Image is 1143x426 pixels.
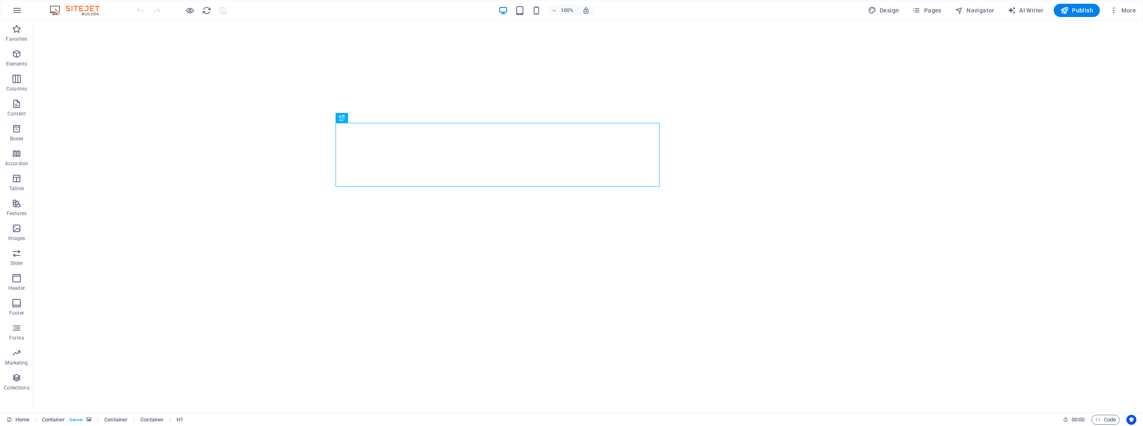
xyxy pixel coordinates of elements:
[7,210,27,217] p: Features
[10,260,23,267] p: Slider
[42,415,65,425] span: Click to select. Double-click to edit
[1126,415,1136,425] button: Usercentrics
[1106,4,1139,17] button: More
[1077,416,1079,423] span: :
[548,5,578,15] button: 100%
[10,135,24,142] p: Boxes
[201,5,211,15] button: reload
[9,335,24,341] p: Forms
[9,185,24,192] p: Tables
[7,415,29,425] a: Click to cancel selection. Double-click to open Pages
[868,6,899,15] span: Design
[42,415,184,425] nav: breadcrumb
[8,285,25,291] p: Header
[1004,4,1047,17] button: AI Writer
[68,415,83,425] span: . banner
[4,384,29,391] p: Collections
[140,415,164,425] span: Click to select. Double-click to edit
[1091,415,1120,425] button: Code
[561,5,574,15] h6: 100%
[9,310,24,316] p: Footer
[912,6,941,15] span: Pages
[202,6,211,15] i: Reload page
[86,417,91,422] i: This element contains a background
[909,4,944,17] button: Pages
[865,4,903,17] button: Design
[582,7,590,14] i: On resize automatically adjust zoom level to fit chosen device.
[6,61,27,67] p: Elements
[865,4,903,17] div: Design (Ctrl+Alt+Y)
[1095,415,1116,425] span: Code
[185,5,195,15] button: Click here to leave preview mode and continue editing
[5,360,28,366] p: Marketing
[955,6,994,15] span: Navigator
[1063,415,1085,425] h6: Session time
[5,160,28,167] p: Accordion
[6,86,27,92] p: Columns
[1054,4,1100,17] button: Publish
[952,4,998,17] button: Navigator
[177,415,183,425] span: Click to select. Double-click to edit
[48,5,110,15] img: Editor Logo
[104,415,128,425] span: Click to select. Double-click to edit
[6,36,27,42] p: Favorites
[7,110,26,117] p: Content
[1008,6,1044,15] span: AI Writer
[1110,6,1136,15] span: More
[1072,415,1084,425] span: 00 00
[1060,6,1093,15] span: Publish
[8,235,25,242] p: Images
